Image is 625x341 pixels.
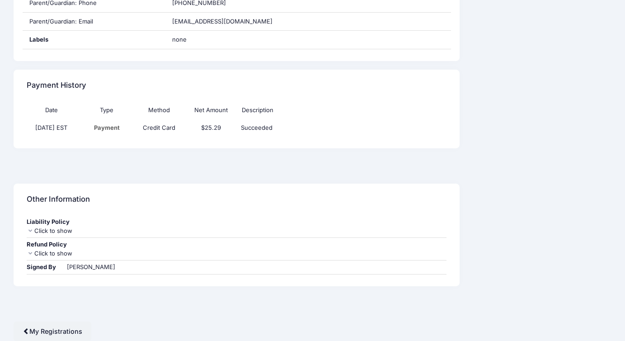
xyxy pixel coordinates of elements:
div: Labels [23,31,165,49]
div: Parent/Guardian: Email [23,13,165,31]
span: none [172,35,285,44]
div: Click to show [27,227,446,236]
td: $25.29 [185,119,238,137]
th: Method [133,101,185,119]
th: Description [237,101,394,119]
th: Type [80,101,133,119]
td: Succeeded [237,119,394,137]
td: [DATE] EST [27,119,80,137]
div: Click to show [27,249,446,258]
th: Date [27,101,80,119]
td: Payment [80,119,133,137]
div: Refund Policy [27,240,446,249]
div: Liability Policy [27,218,446,227]
span: [EMAIL_ADDRESS][DOMAIN_NAME] [172,18,273,25]
th: Net Amount [185,101,238,119]
h4: Other Information [27,187,90,213]
h4: Payment History [27,73,86,99]
div: [PERSON_NAME] [67,263,115,272]
a: My Registrations [14,322,91,341]
div: Signed By [27,263,65,272]
td: Credit Card [133,119,185,137]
